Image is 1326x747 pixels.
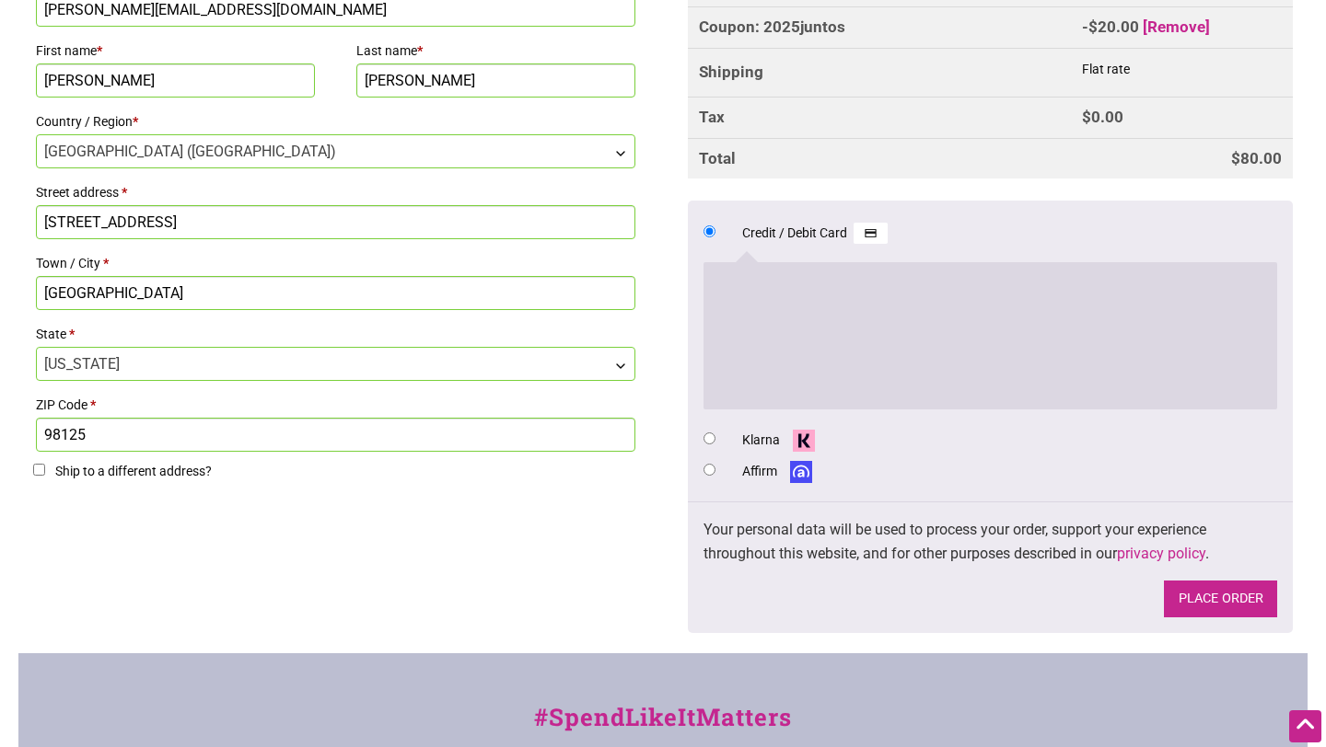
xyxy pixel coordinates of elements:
span: Washington [37,348,634,380]
img: Klarna [786,430,820,452]
label: Credit / Debit Card [742,222,888,245]
span: 20.00 [1088,17,1139,36]
input: Ship to a different address? [33,464,45,476]
button: Place order [1164,580,1277,618]
bdi: 80.00 [1231,149,1282,167]
input: House number and street name [36,205,635,239]
a: privacy policy [1117,545,1205,562]
img: Affirm [784,461,818,483]
iframe: Secure payment input frame [715,273,1266,396]
td: - [1071,6,1293,48]
label: Affirm [742,460,818,483]
span: United States (US) [37,135,634,167]
bdi: 0.00 [1082,108,1123,126]
label: Town / City [36,250,635,276]
th: Coupon: 2025juntos [688,6,1070,48]
label: Last name [356,38,635,63]
div: Scroll Back to Top [1289,710,1321,742]
span: Country / Region [36,134,635,168]
label: Street address [36,179,635,205]
label: ZIP Code [36,392,635,418]
p: Your personal data will be used to process your order, support your experience throughout this we... [704,518,1277,565]
img: Credit / Debit Card [854,223,888,245]
label: First name [36,38,315,63]
span: $ [1088,17,1098,36]
span: $ [1082,108,1091,126]
a: Remove 2025juntos coupon [1143,17,1210,36]
th: Total [688,138,1070,179]
th: Shipping [688,48,1070,98]
label: Flat rate [1082,62,1130,76]
label: Country / Region [36,109,635,134]
th: Tax [688,97,1070,138]
span: $ [1231,149,1240,167]
label: State [36,321,635,347]
span: Ship to a different address? [55,464,212,478]
span: State [36,347,635,381]
label: Klarna [742,429,820,452]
